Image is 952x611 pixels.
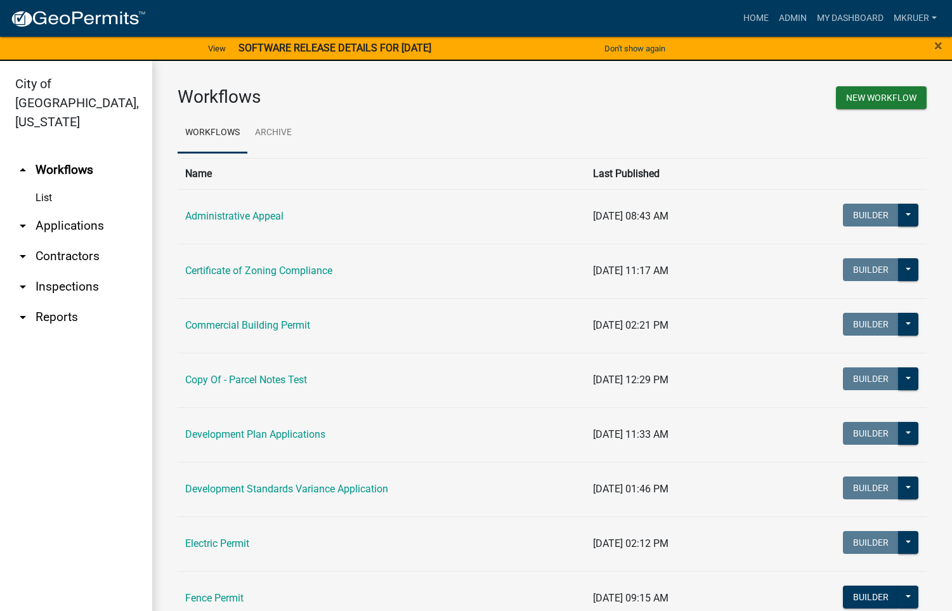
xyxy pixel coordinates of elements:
span: [DATE] 09:15 AM [593,592,668,604]
button: Close [934,38,942,53]
button: Builder [843,422,899,445]
h3: Workflows [178,86,543,108]
i: arrow_drop_down [15,279,30,294]
a: Fence Permit [185,592,244,604]
span: [DATE] 08:43 AM [593,210,668,222]
i: arrow_drop_up [15,162,30,178]
th: Name [178,158,585,189]
button: Builder [843,204,899,227]
span: [DATE] 01:46 PM [593,483,668,495]
a: Electric Permit [185,537,249,549]
a: Development Standards Variance Application [185,483,388,495]
a: My Dashboard [812,6,889,30]
a: Archive [247,113,299,154]
span: [DATE] 02:21 PM [593,319,668,331]
button: Builder [843,313,899,336]
a: View [203,38,231,59]
i: arrow_drop_down [15,310,30,325]
a: Admin [774,6,812,30]
span: × [934,37,942,55]
span: [DATE] 11:33 AM [593,428,668,440]
strong: SOFTWARE RELEASE DETAILS FOR [DATE] [238,42,431,54]
button: Builder [843,258,899,281]
span: [DATE] 02:12 PM [593,537,668,549]
a: Commercial Building Permit [185,319,310,331]
button: Builder [843,367,899,390]
span: [DATE] 11:17 AM [593,265,668,277]
a: mkruer [889,6,942,30]
a: Development Plan Applications [185,428,325,440]
a: Home [738,6,774,30]
button: Builder [843,531,899,554]
button: Builder [843,476,899,499]
th: Last Published [585,158,755,189]
i: arrow_drop_down [15,218,30,233]
a: Certificate of Zoning Compliance [185,265,332,277]
i: arrow_drop_down [15,249,30,264]
a: Copy Of - Parcel Notes Test [185,374,307,386]
button: Don't show again [599,38,670,59]
a: Workflows [178,113,247,154]
button: Builder [843,586,899,608]
span: [DATE] 12:29 PM [593,374,668,386]
a: Administrative Appeal [185,210,284,222]
button: New Workflow [836,86,927,109]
